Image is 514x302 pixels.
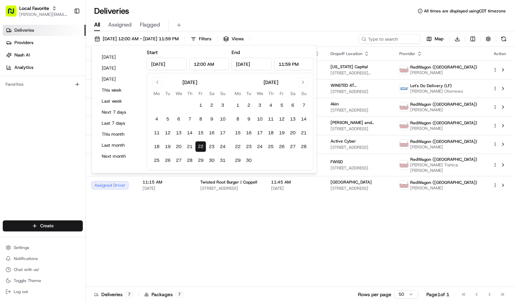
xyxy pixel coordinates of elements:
[92,106,95,112] span: •
[243,141,254,152] button: 23
[217,141,228,152] button: 24
[91,34,182,44] button: [DATE] 12:00 AM - [DATE] 11:59 PM
[331,51,362,56] span: Dropoff Location
[14,278,41,283] span: Toggle Theme
[195,100,206,111] button: 1
[7,100,18,111] img: Dianne Alexi Soriano
[206,100,217,111] button: 2
[232,114,243,125] button: 8
[232,100,243,111] button: 1
[195,127,206,138] button: 15
[400,103,409,112] img: time_to_eat_nevada_logo
[108,21,132,29] span: Assigned
[265,141,276,152] button: 25
[147,49,158,55] label: Start
[331,186,388,191] span: [STREET_ADDRESS]
[400,181,409,190] img: time_to_eat_nevada_logo
[94,291,133,298] div: Deliveries
[173,127,184,138] button: 13
[254,141,265,152] button: 24
[400,84,409,93] img: lets_do_delivery_logo.png
[31,72,94,78] div: We're available if you need us!
[96,106,110,112] span: [DATE]
[217,114,228,125] button: 10
[14,40,33,46] span: Providers
[65,135,110,142] span: API Documentation
[254,90,265,97] th: Wednesday
[99,129,140,139] button: This month
[14,27,34,33] span: Deliveries
[3,62,86,73] a: Analytics
[195,90,206,97] th: Friday
[3,243,83,252] button: Settings
[410,107,477,113] span: [PERSON_NAME]
[162,141,173,152] button: 19
[55,132,113,145] a: 💻API Documentation
[232,90,243,97] th: Monday
[162,127,173,138] button: 12
[151,141,162,152] button: 18
[265,114,276,125] button: 11
[94,6,129,17] h1: Deliveries
[499,34,509,44] button: Refresh
[399,51,415,56] span: Provider
[143,179,189,185] span: 11:15 AM
[99,140,140,150] button: Last month
[331,159,343,165] span: FWISD
[435,36,444,42] span: Map
[14,256,38,261] span: Notifications
[99,118,140,128] button: Last 7 days
[151,114,162,125] button: 4
[94,21,100,29] span: All
[3,37,86,48] a: Providers
[200,186,260,191] span: [STREET_ADDRESS]
[265,127,276,138] button: 18
[7,7,21,20] img: Nash
[162,155,173,166] button: 26
[410,126,477,131] span: [PERSON_NAME]
[14,64,33,71] span: Analytics
[162,114,173,125] button: 5
[99,52,140,62] button: [DATE]
[287,114,298,125] button: 13
[40,223,54,229] span: Create
[276,90,287,97] th: Friday
[19,5,49,12] span: Local Favorite
[298,141,309,152] button: 28
[426,291,449,298] div: Page 1 of 1
[410,64,477,70] span: RedWagon ([GEOGRAPHIC_DATA])
[7,136,12,141] div: 📗
[19,12,68,17] button: [PERSON_NAME][EMAIL_ADDRESS][PERSON_NAME][DOMAIN_NAME]
[423,34,447,44] button: Map
[3,276,83,285] button: Toggle Theme
[176,291,183,298] div: 7
[140,21,160,29] span: Flagged
[188,34,214,44] button: Filters
[298,77,308,87] button: Go to next month
[410,83,452,88] span: Let's Do Delivery (LF)
[21,106,91,112] span: [PERSON_NAME] [PERSON_NAME]
[359,34,421,44] input: Type to search
[493,51,507,56] div: Action
[3,25,86,36] a: Deliveries
[287,100,298,111] button: 6
[271,179,320,185] span: 11:45 AM
[264,79,278,86] div: [DATE]
[195,155,206,166] button: 29
[254,100,265,111] button: 3
[243,90,254,97] th: Tuesday
[220,34,247,44] button: Views
[331,107,388,113] span: [STREET_ADDRESS]
[276,114,287,125] button: 12
[68,152,83,157] span: Pylon
[58,136,64,141] div: 💻
[206,155,217,166] button: 30
[331,64,368,70] span: [US_STATE] Capital
[298,127,309,138] button: 21
[117,67,125,76] button: Start new chat
[182,79,197,86] div: [DATE]
[189,58,229,70] input: Time
[195,141,206,152] button: 22
[14,289,28,294] span: Log out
